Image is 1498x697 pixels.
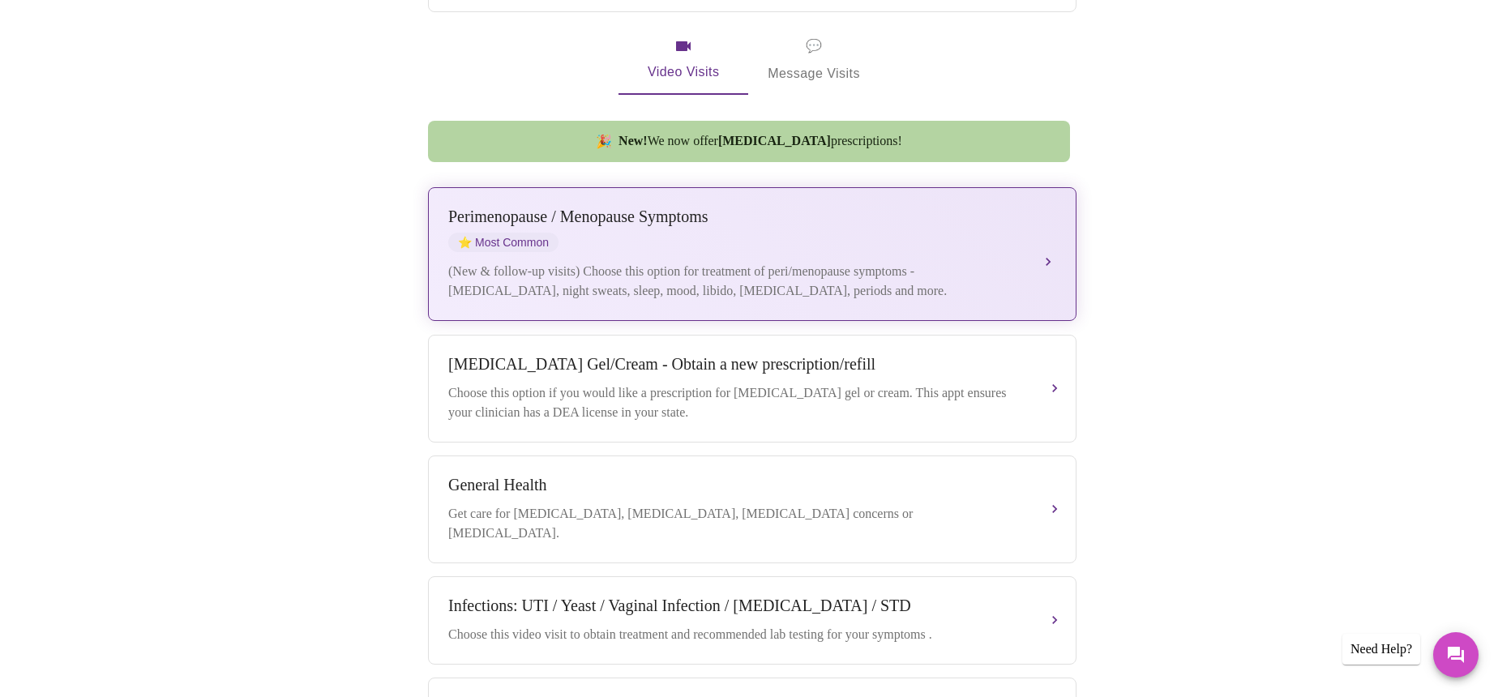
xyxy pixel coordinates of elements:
[448,262,1024,301] div: (New & follow-up visits) Choose this option for treatment of peri/menopause symptoms - [MEDICAL_D...
[428,335,1076,443] button: [MEDICAL_DATA] Gel/Cream - Obtain a new prescription/refillChoose this option if you would like a...
[718,134,831,148] strong: [MEDICAL_DATA]
[448,383,1024,422] div: Choose this option if you would like a prescription for [MEDICAL_DATA] gel or cream. This appt en...
[448,207,1024,226] div: Perimenopause / Menopause Symptoms
[806,35,822,58] span: message
[618,134,648,148] strong: New!
[1433,632,1479,678] button: Messages
[448,355,1024,374] div: [MEDICAL_DATA] Gel/Cream - Obtain a new prescription/refill
[448,233,559,252] span: Most Common
[596,134,612,149] span: new
[448,597,1024,615] div: Infections: UTI / Yeast / Vaginal Infection / [MEDICAL_DATA] / STD
[448,504,1024,543] div: Get care for [MEDICAL_DATA], [MEDICAL_DATA], [MEDICAL_DATA] concerns or [MEDICAL_DATA].
[1342,634,1420,665] div: Need Help?
[448,625,1024,644] div: Choose this video visit to obtain treatment and recommended lab testing for your symptoms .
[618,134,902,148] span: We now offer prescriptions!
[428,576,1076,665] button: Infections: UTI / Yeast / Vaginal Infection / [MEDICAL_DATA] / STDChoose this video visit to obta...
[428,187,1076,321] button: Perimenopause / Menopause SymptomsstarMost Common(New & follow-up visits) Choose this option for ...
[458,236,472,249] span: star
[768,35,860,85] span: Message Visits
[638,36,729,83] span: Video Visits
[448,476,1024,494] div: General Health
[428,455,1076,563] button: General HealthGet care for [MEDICAL_DATA], [MEDICAL_DATA], [MEDICAL_DATA] concerns or [MEDICAL_DA...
